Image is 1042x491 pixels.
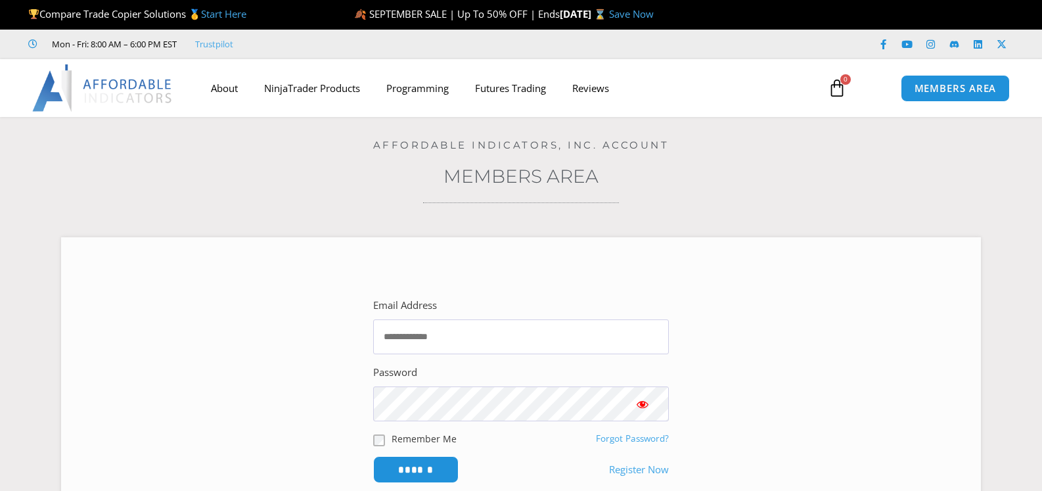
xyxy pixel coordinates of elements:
span: 🍂 SEPTEMBER SALE | Up To 50% OFF | Ends [354,7,560,20]
img: LogoAI | Affordable Indicators – NinjaTrader [32,64,173,112]
span: MEMBERS AREA [915,83,997,93]
a: Reviews [559,73,622,103]
a: Forgot Password? [596,433,669,444]
a: Save Now [609,7,654,20]
a: Futures Trading [462,73,559,103]
a: Start Here [201,7,246,20]
label: Remember Me [392,432,457,446]
a: Register Now [609,461,669,479]
nav: Menu [198,73,813,103]
a: 0 [808,69,866,107]
a: Affordable Indicators, Inc. Account [373,139,669,151]
button: Show password [616,386,669,421]
a: Trustpilot [195,36,233,52]
label: Password [373,363,417,382]
a: About [198,73,251,103]
a: Members Area [443,165,599,187]
label: Email Address [373,296,437,315]
strong: [DATE] ⌛ [560,7,609,20]
a: NinjaTrader Products [251,73,373,103]
img: 🏆 [29,9,39,19]
span: 0 [840,74,851,85]
a: MEMBERS AREA [901,75,1010,102]
a: Programming [373,73,462,103]
span: Compare Trade Copier Solutions 🥇 [28,7,246,20]
span: Mon - Fri: 8:00 AM – 6:00 PM EST [49,36,177,52]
